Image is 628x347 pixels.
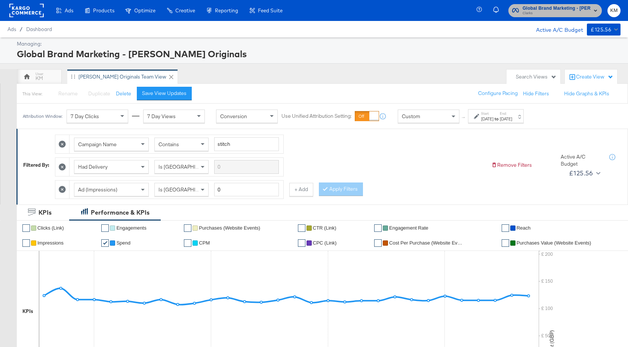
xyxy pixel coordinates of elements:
span: Products [93,7,114,13]
a: ✔ [374,224,382,232]
div: KPIs [22,308,33,315]
a: Dashboard [26,26,52,32]
div: This View: [22,91,42,97]
input: Enter a search term [214,137,279,151]
span: Is [GEOGRAPHIC_DATA] [158,163,216,170]
span: Is [GEOGRAPHIC_DATA] [158,186,216,193]
span: Clicks (Link) [37,225,64,231]
span: Impressions [37,240,64,246]
a: ✔ [502,224,509,232]
span: Had Delivery [78,163,108,170]
span: Engagements [116,225,146,231]
span: Rename [58,90,78,97]
a: ✔ [101,224,109,232]
div: Save View Updates [142,90,187,97]
div: KM [36,75,43,82]
span: Ad (Impressions) [78,186,117,193]
div: Drag to reorder tab [71,74,75,79]
span: Purchases Value (Website Events) [517,240,591,246]
div: [PERSON_NAME] Originals Team View [78,73,166,80]
span: CPM [199,240,210,246]
button: Remove Filters [491,162,532,169]
a: ✔ [502,239,509,247]
div: £125.56 [569,168,593,179]
span: Conversion [220,113,247,120]
span: 7 Day Views [147,113,176,120]
a: ✔ [22,224,30,232]
span: Campaign Name [78,141,117,148]
button: £125.56 [587,24,621,36]
strong: to [493,116,500,122]
label: End: [500,111,512,116]
div: KPIs [39,208,52,217]
a: ✔ [298,239,305,247]
button: Hide Graphs & KPIs [564,90,609,97]
span: Ads [7,26,16,32]
span: 7 Day Clicks [71,113,99,120]
div: Attribution Window: [22,114,63,119]
span: CPC (Link) [313,240,337,246]
div: Global Brand Marketing - [PERSON_NAME] Originals [17,47,619,60]
span: CTR (Link) [313,225,336,231]
span: Spend [116,240,130,246]
a: ✔ [22,239,30,247]
span: Custom [402,113,420,120]
div: Search Views [516,73,557,80]
button: Delete [116,90,131,97]
div: Filtered By: [23,162,49,169]
button: Save View Updates [137,87,192,100]
button: + Add [289,183,313,196]
div: Performance & KPIs [91,208,150,217]
a: ✔ [374,239,382,247]
span: Global Brand Marketing - [PERSON_NAME] Originals [523,4,591,12]
div: [DATE] [481,116,493,122]
a: ✔ [184,239,191,247]
span: Creative [175,7,195,13]
button: Hide Filters [523,90,549,97]
label: Use Unified Attribution Setting: [281,113,352,120]
span: Engagement Rate [389,225,428,231]
span: / [16,26,26,32]
input: Enter a number [214,183,279,197]
span: Reporting [215,7,238,13]
div: Managing: [17,40,619,47]
button: Configure Pacing [473,87,523,100]
button: £125.56 [566,167,602,179]
label: Start: [481,111,493,116]
span: Reach [517,225,531,231]
div: Create View [576,73,613,81]
a: ✔ [184,224,191,232]
button: Global Brand Marketing - [PERSON_NAME] OriginalsClarks [508,4,602,17]
a: ✔ [101,239,109,247]
span: KM [610,6,618,15]
span: Purchases (Website Events) [199,225,260,231]
div: [DATE] [500,116,512,122]
a: ✔ [298,224,305,232]
span: Contains [158,141,179,148]
span: Cost Per Purchase (Website Events) [389,240,464,246]
button: KM [607,4,621,17]
span: ↑ [460,116,467,119]
span: Clarks [523,10,591,16]
span: Optimize [134,7,156,13]
div: Active A/C Budget [561,153,602,167]
span: Duplicate [88,90,110,97]
div: £125.56 [591,25,611,34]
div: Active A/C Budget [528,24,583,35]
span: Feed Suite [258,7,283,13]
input: Enter a search term [214,160,279,174]
span: Ads [65,7,73,13]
